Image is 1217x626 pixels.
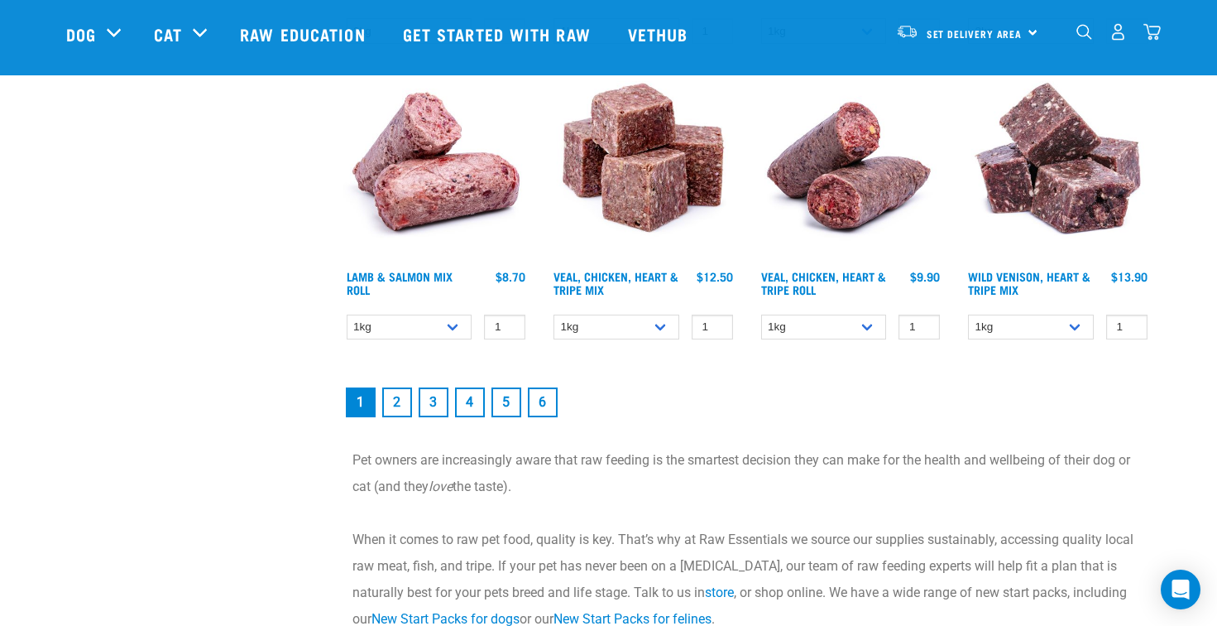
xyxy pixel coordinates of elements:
a: Cat [154,22,182,46]
img: home-icon@2x.png [1143,23,1161,41]
a: Veal, Chicken, Heart & Tripe Mix [553,273,678,292]
div: $9.90 [910,270,940,283]
a: Raw Education [223,1,386,67]
a: store [705,585,734,600]
input: 1 [484,315,525,340]
a: Dog [66,22,96,46]
a: Vethub [611,1,709,67]
a: Veal, Chicken, Heart & Tripe Roll [761,273,886,292]
a: Goto page 6 [528,388,558,417]
div: Open Intercom Messenger [1161,570,1200,609]
div: $13.90 [1111,270,1148,283]
div: $12.50 [697,270,733,283]
em: love [429,479,453,494]
a: Page 1 [346,388,376,417]
input: 1 [898,315,940,340]
input: 1 [692,315,733,340]
div: $8.70 [496,270,525,283]
a: Goto page 4 [455,388,485,417]
p: Pet owners are increasingly aware that raw feeding is the smartest decision they can make for the... [352,447,1142,500]
img: 1261 Lamb Salmon Roll 01 [343,74,530,262]
a: Lamb & Salmon Mix Roll [347,273,453,292]
img: 1171 Venison Heart Tripe Mix 01 [964,74,1152,262]
a: Goto page 5 [491,388,521,417]
a: Get started with Raw [386,1,611,67]
img: van-moving.png [896,24,918,39]
img: Veal Chicken Heart Tripe Mix 01 [549,74,737,262]
span: Set Delivery Area [927,31,1023,36]
img: home-icon-1@2x.png [1076,24,1092,40]
a: Wild Venison, Heart & Tripe Mix [968,273,1090,292]
img: user.png [1109,23,1127,41]
img: 1263 Chicken Organ Roll 02 [757,74,945,262]
nav: pagination [343,384,1152,421]
input: 1 [1106,315,1148,340]
a: Goto page 2 [382,388,412,417]
a: Goto page 3 [419,388,448,417]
